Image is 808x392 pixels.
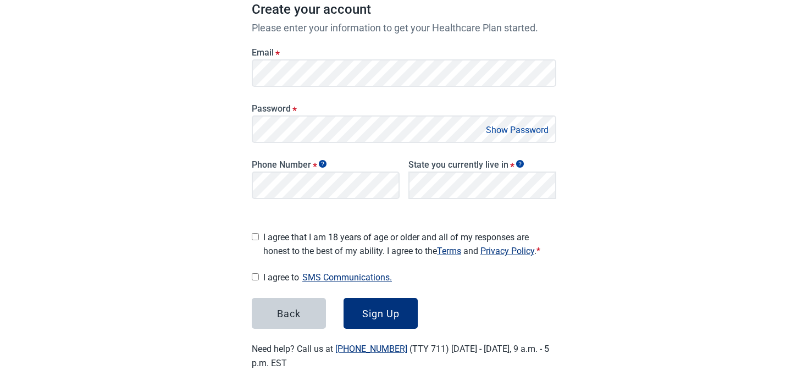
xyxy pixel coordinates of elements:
[252,298,326,329] button: Back
[263,230,556,258] span: I agree that I am 18 years of age or older and all of my responses are honest to the best of my a...
[483,123,552,137] button: Show Password
[299,270,395,285] button: Show SMS communications details
[344,298,418,329] button: Sign Up
[408,159,556,170] label: State you currently live in
[263,270,556,285] span: I agree to
[335,344,407,354] a: [PHONE_NUMBER]
[480,246,534,256] a: Read our Privacy Policy
[362,308,400,319] div: Sign Up
[516,160,524,168] span: Show tooltip
[252,103,556,114] label: Password
[252,20,556,35] p: Please enter your information to get your Healthcare Plan started.
[252,344,549,368] label: Need help? Call us at (TTY 711) [DATE] - [DATE], 9 a.m. - 5 p.m. EST
[277,308,301,319] div: Back
[319,160,326,168] span: Show tooltip
[252,159,400,170] label: Phone Number
[437,246,461,256] a: Read our Terms of Service
[252,47,556,58] label: Email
